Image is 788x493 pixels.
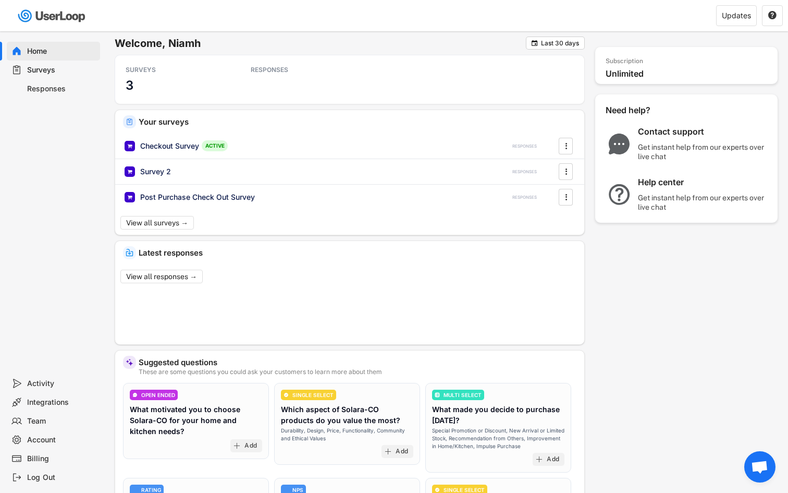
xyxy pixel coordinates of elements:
div: Contact support [638,126,768,137]
div: SINGLE SELECT [292,392,334,398]
div: Log Out [27,473,96,483]
div: What motivated you to choose Solara-CO for your home and kitchen needs? [130,404,262,437]
div: Home [27,46,96,56]
div: Activity [27,379,96,389]
div: RESPONSES [512,195,537,200]
text:  [768,10,777,20]
div: RESPONSES [251,66,344,74]
div: Add [244,442,257,450]
div: Survey 2 [140,166,171,177]
img: ChatMajor.svg [606,134,633,154]
button:  [531,39,538,47]
div: Open chat [744,451,775,483]
button:  [768,11,777,20]
div: OPEN ENDED [141,392,175,398]
div: What made you decide to purchase [DATE]? [432,404,564,426]
div: Subscription [606,57,643,66]
div: Special Promotion or Discount, New Arrival or Limited Stock, Recommendation from Others, Improvem... [432,427,564,450]
img: IncomingMajor.svg [126,249,133,257]
img: MagicMajor%20%28Purple%29.svg [126,358,133,366]
div: Billing [27,454,96,464]
div: Add [396,448,408,456]
text:  [565,166,567,177]
h3: 3 [126,77,133,93]
div: RESPONSES [512,143,537,149]
div: Your surveys [139,118,576,126]
img: yH5BAEAAAAALAAAAAABAAEAAAIBRAA7 [284,487,289,492]
img: CircleTickMinorWhite.svg [435,487,440,492]
div: Account [27,435,96,445]
div: NPS [292,487,303,492]
h6: Welcome, Niamh [115,37,526,50]
div: Add [547,455,559,464]
div: Unlimited [606,68,772,79]
div: Need help? [606,105,679,116]
text:  [565,191,567,202]
div: RESPONSES [512,169,537,175]
button:  [561,189,571,205]
div: Durability, Design, Price, Functionality, Community and Ethical Values [281,427,413,442]
div: Post Purchase Check Out Survey [140,192,255,202]
img: CircleTickMinorWhite.svg [284,392,289,398]
img: ListMajor.svg [435,392,440,398]
button:  [561,138,571,154]
text:  [532,39,538,47]
img: yH5BAEAAAAALAAAAAABAAEAAAIBRAA7 [132,487,138,492]
img: QuestionMarkInverseMajor.svg [606,184,633,205]
div: RATING [141,487,161,492]
div: Responses [27,84,96,94]
div: ACTIVE [202,140,228,151]
button:  [561,164,571,179]
div: Suggested questions [139,358,576,366]
div: Updates [722,12,751,19]
div: Latest responses [139,249,576,257]
div: Last 30 days [541,40,579,46]
div: Get instant help from our experts over live chat [638,193,768,212]
div: Which aspect of Solara-CO products do you value the most? [281,404,413,426]
div: SINGLE SELECT [444,487,485,492]
div: These are some questions you could ask your customers to learn more about them [139,369,576,375]
img: userloop-logo-01.svg [16,5,89,27]
div: Team [27,416,96,426]
div: MULTI SELECT [444,392,482,398]
img: ConversationMinor.svg [132,392,138,398]
div: Checkout Survey [140,141,199,151]
div: Help center [638,177,768,188]
div: Get instant help from our experts over live chat [638,142,768,161]
div: Integrations [27,398,96,407]
div: Surveys [27,65,96,75]
button: View all surveys → [120,216,194,230]
div: SURVEYS [126,66,219,74]
button: View all responses → [120,270,203,283]
text:  [565,140,567,151]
